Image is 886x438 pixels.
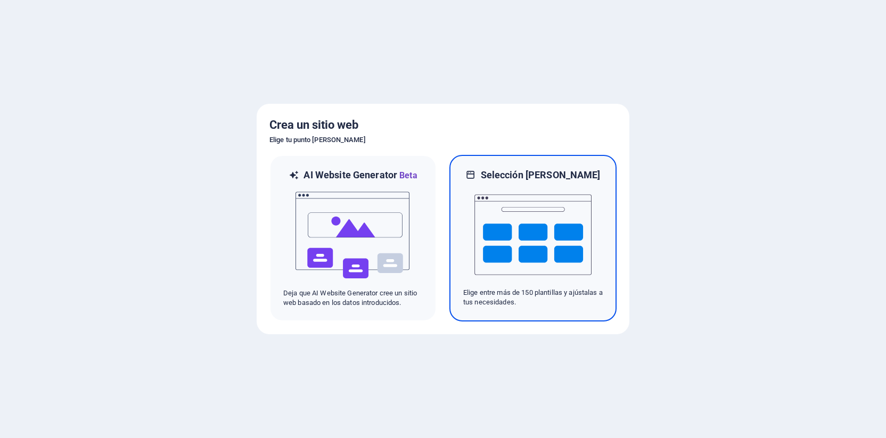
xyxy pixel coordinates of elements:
[283,288,423,308] p: Deja que AI Website Generator cree un sitio web basado en los datos introducidos.
[269,155,437,321] div: AI Website GeneratorBetaaiDeja que AI Website Generator cree un sitio web basado en los datos int...
[397,170,417,180] span: Beta
[303,169,417,182] h6: AI Website Generator
[449,155,617,321] div: Selección [PERSON_NAME]Elige entre más de 150 plantillas y ajústalas a tus necesidades.
[294,182,412,288] img: ai
[269,117,617,134] h5: Crea un sitio web
[269,134,617,146] h6: Elige tu punto [PERSON_NAME]
[463,288,603,307] p: Elige entre más de 150 plantillas y ajústalas a tus necesidades.
[481,169,601,181] h6: Selección [PERSON_NAME]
